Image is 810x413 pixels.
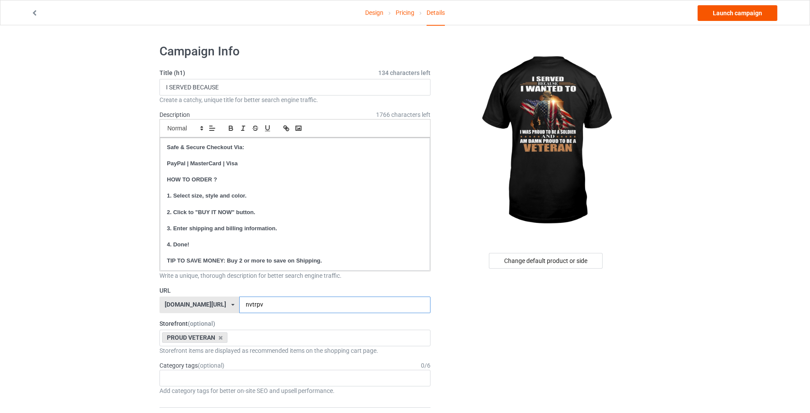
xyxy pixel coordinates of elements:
label: Description [159,111,190,118]
span: 134 characters left [378,68,430,77]
strong: 2. Click to "BUY IT NOW" button. [167,209,255,215]
div: Storefront items are displayed as recommended items on the shopping cart page. [159,346,430,355]
strong: Safe & Secure Checkout Via: [167,144,244,150]
div: [DOMAIN_NAME][URL] [165,301,226,307]
a: Pricing [396,0,414,25]
a: Design [365,0,383,25]
h1: Campaign Info [159,44,430,59]
div: Add category tags for better on-site SEO and upsell performance. [159,386,430,395]
span: (optional) [188,320,215,327]
div: Write a unique, thorough description for better search engine traffic. [159,271,430,280]
div: Change default product or side [489,253,603,269]
div: Details [427,0,445,26]
label: URL [159,286,430,295]
strong: HOW TO ORDER ? [167,176,217,183]
div: PROUD VETERAN [162,332,227,343]
label: Storefront [159,319,430,328]
label: Category tags [159,361,224,370]
strong: 1. Select size, style and color. [167,192,247,199]
div: Create a catchy, unique title for better search engine traffic. [159,96,430,104]
a: Launch campaign [698,5,777,21]
label: Title (h1) [159,68,430,77]
strong: 4. Done! [167,241,189,248]
div: 0 / 6 [421,361,430,370]
span: 1766 characters left [376,110,430,119]
strong: 3. Enter shipping and billing information. [167,225,277,232]
span: (optional) [198,362,224,369]
strong: PayPal | MasterCard | Visa [167,160,237,167]
strong: TIP TO SAVE MONEY: Buy 2 or more to save on Shipping. [167,257,322,264]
